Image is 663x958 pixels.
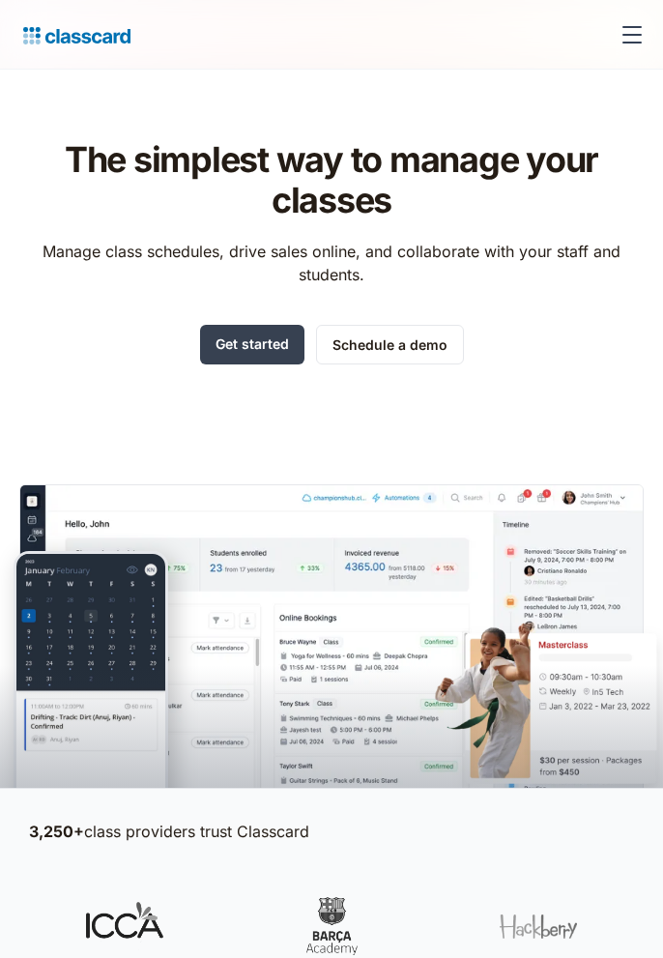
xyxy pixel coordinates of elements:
a: Get started [200,325,304,364]
div: menu [609,12,648,58]
a: home [15,21,130,48]
strong: 3,250+ [29,822,84,841]
p: Manage class schedules, drive sales online, and collaborate with your staff and students. [25,240,639,286]
h1: The simplest way to manage your classes [19,139,644,220]
p: class providers trust Classcard [29,820,634,843]
a: Schedule a demo [316,325,464,364]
